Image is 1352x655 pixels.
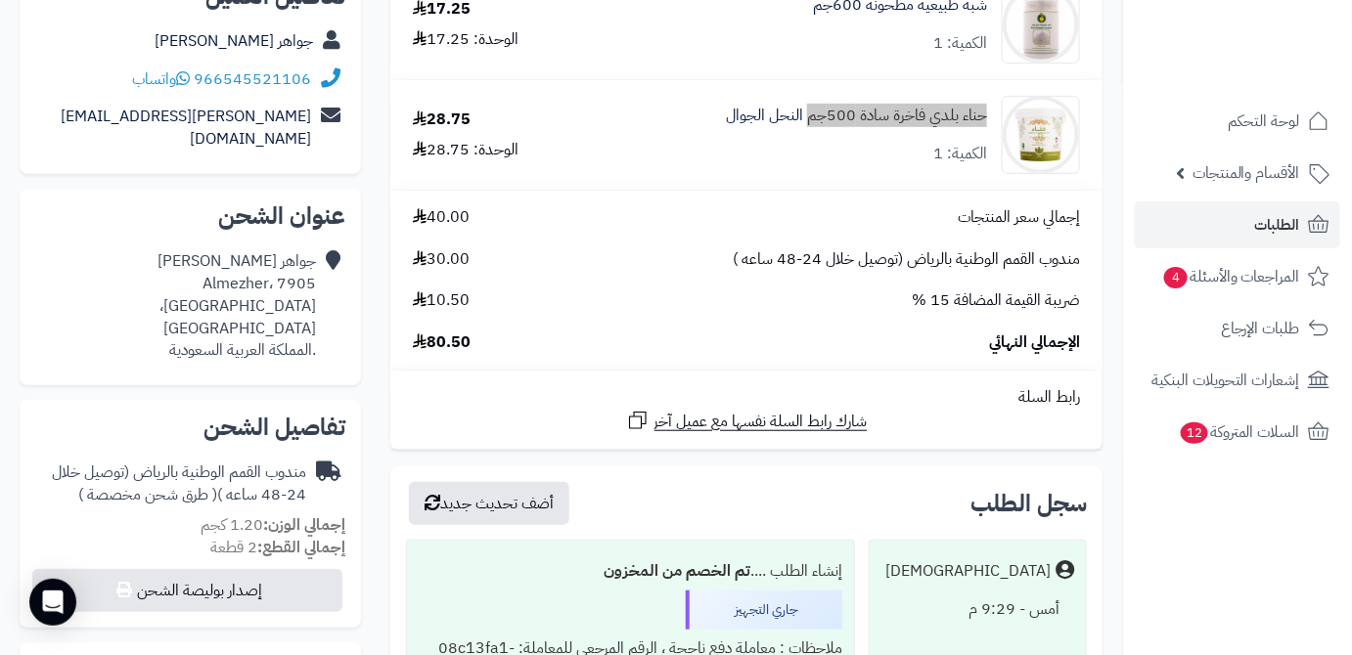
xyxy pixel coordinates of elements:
a: السلات المتروكة12 [1135,409,1340,456]
span: 10.50 [413,289,470,312]
a: واتساب [132,67,190,91]
span: شارك رابط السلة نفسها مع عميل آخر [654,411,868,433]
a: طلبات الإرجاع [1135,305,1340,352]
div: الكمية: 1 [933,32,987,55]
h2: تفاصيل الشحن [35,415,345,439]
span: إشعارات التحويلات البنكية [1151,367,1300,394]
h2: عنوان الشحن [35,204,345,228]
a: إشعارات التحويلات البنكية [1135,357,1340,404]
div: [DEMOGRAPHIC_DATA] [885,560,1051,583]
span: 4 [1164,267,1188,288]
div: 28.75 [413,109,471,131]
span: 80.50 [413,331,471,354]
div: إنشاء الطلب .... [419,552,842,590]
div: مندوب القمم الوطنية بالرياض (توصيل خلال 24-48 ساعه ) [35,461,306,506]
a: لوحة التحكم [1135,98,1340,145]
span: مندوب القمم الوطنية بالرياض (توصيل خلال 24-48 ساعه ) [733,248,1080,271]
img: 1757940808-6287033297414-90x90.jpg [1003,96,1079,174]
span: إجمالي سعر المنتجات [958,206,1080,229]
div: Open Intercom Messenger [29,579,76,626]
strong: إجمالي القطع: [257,536,345,559]
a: [PERSON_NAME][EMAIL_ADDRESS][DOMAIN_NAME] [61,105,311,151]
a: 966545521106 [194,67,311,91]
small: 2 قطعة [210,536,345,559]
b: تم الخصم من المخزون [604,559,750,583]
a: جواهر [PERSON_NAME] [155,29,313,53]
small: 1.20 كجم [201,513,345,537]
span: السلات المتروكة [1179,418,1300,446]
strong: إجمالي الوزن: [263,513,345,537]
a: شارك رابط السلة نفسها مع عميل آخر [626,409,868,433]
a: حناء بلدي فاخرة سادة 500جم النحل الجوال [726,105,987,127]
span: ( طرق شحن مخصصة ) [78,483,217,506]
div: الوحدة: 28.75 [413,139,518,161]
button: أضف تحديث جديد [409,482,569,525]
span: الأقسام والمنتجات [1193,159,1300,187]
div: جواهر [PERSON_NAME] Almezher، 7905 [GEOGRAPHIC_DATA]، [GEOGRAPHIC_DATA] .المملكة العربية السعودية [35,250,316,362]
span: 12 [1181,422,1208,444]
span: المراجعات والأسئلة [1162,263,1300,290]
button: إصدار بوليصة الشحن [32,569,342,612]
div: جاري التجهيز [686,590,842,630]
div: أمس - 9:29 م [881,590,1074,629]
span: 30.00 [413,248,470,271]
span: طلبات الإرجاع [1221,315,1300,342]
span: الإجمالي النهائي [989,331,1080,354]
a: الطلبات [1135,201,1340,248]
div: الكمية: 1 [933,143,987,165]
span: 40.00 [413,206,470,229]
h3: سجل الطلب [970,492,1087,515]
span: ضريبة القيمة المضافة 15 % [912,289,1080,312]
span: لوحة التحكم [1228,108,1300,135]
img: logo-2.png [1219,53,1333,94]
a: المراجعات والأسئلة4 [1135,253,1340,300]
div: الوحدة: 17.25 [413,28,518,51]
span: الطلبات [1255,211,1300,239]
div: رابط السلة [398,386,1095,409]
